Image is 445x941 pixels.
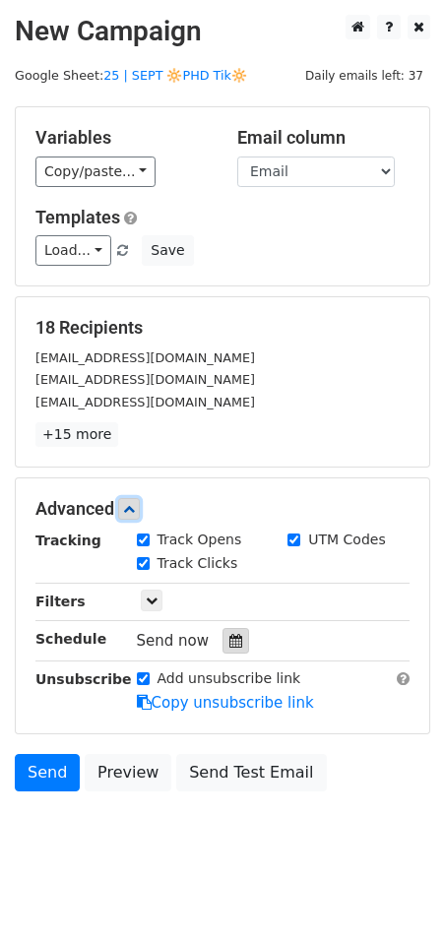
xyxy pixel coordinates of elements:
h5: Email column [237,127,410,149]
a: 25 | SEPT 🔆PHD Tik🔆 [103,68,247,83]
h5: Variables [35,127,208,149]
a: Send [15,754,80,791]
h2: New Campaign [15,15,430,48]
a: Copy/paste... [35,157,156,187]
iframe: Chat Widget [347,847,445,941]
a: Copy unsubscribe link [137,694,314,712]
h5: 18 Recipients [35,317,410,339]
strong: Tracking [35,533,101,548]
a: Preview [85,754,171,791]
strong: Filters [35,594,86,609]
a: Templates [35,207,120,227]
small: [EMAIL_ADDRESS][DOMAIN_NAME] [35,372,255,387]
a: Load... [35,235,111,266]
label: UTM Codes [308,530,385,550]
a: Daily emails left: 37 [298,68,430,83]
label: Track Opens [158,530,242,550]
a: Send Test Email [176,754,326,791]
button: Save [142,235,193,266]
small: [EMAIL_ADDRESS][DOMAIN_NAME] [35,395,255,409]
small: [EMAIL_ADDRESS][DOMAIN_NAME] [35,350,255,365]
h5: Advanced [35,498,410,520]
a: +15 more [35,422,118,447]
strong: Unsubscribe [35,671,132,687]
label: Track Clicks [158,553,238,574]
strong: Schedule [35,631,106,647]
span: Daily emails left: 37 [298,65,430,87]
span: Send now [137,632,210,650]
label: Add unsubscribe link [158,668,301,689]
small: Google Sheet: [15,68,247,83]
